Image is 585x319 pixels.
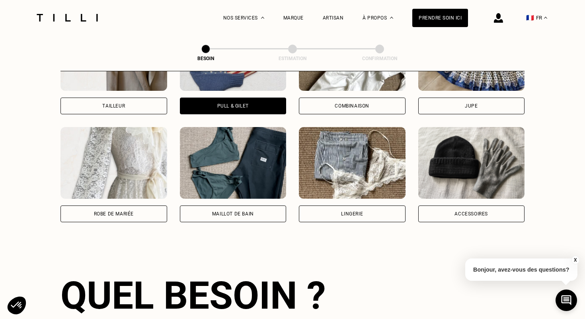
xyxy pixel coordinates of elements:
a: Marque [283,15,304,21]
div: Pull & gilet [217,104,249,108]
p: Bonjour, avez-vous des questions? [465,258,577,281]
div: Quel besoin ? [60,273,525,318]
img: Tilli retouche votre Accessoires [418,127,525,199]
img: icône connexion [494,13,503,23]
a: Artisan [323,15,344,21]
div: Estimation [253,56,332,61]
button: X [571,256,579,264]
img: Tilli retouche votre Maillot de bain [180,127,287,199]
div: Confirmation [340,56,419,61]
div: Combinaison [335,104,369,108]
div: Besoin [166,56,246,61]
img: menu déroulant [544,17,547,19]
div: Jupe [465,104,478,108]
div: Lingerie [341,211,363,216]
a: Prendre soin ici [412,9,468,27]
div: Maillot de bain [212,211,254,216]
div: Tailleur [102,104,125,108]
span: 🇫🇷 [526,14,534,22]
img: Menu déroulant [261,17,264,19]
img: Tilli retouche votre Lingerie [299,127,406,199]
div: Accessoires [454,211,488,216]
img: Logo du service de couturière Tilli [34,14,101,22]
img: Menu déroulant à propos [390,17,393,19]
div: Robe de mariée [94,211,134,216]
img: Tilli retouche votre Robe de mariée [60,127,167,199]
